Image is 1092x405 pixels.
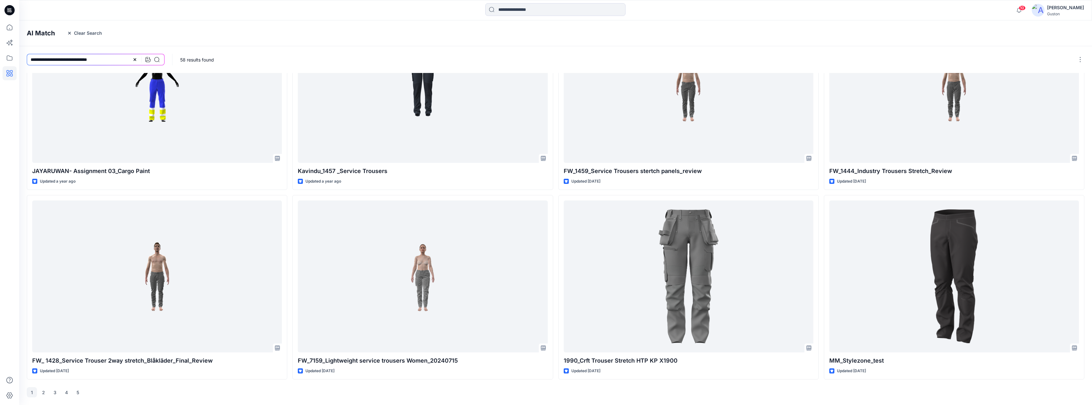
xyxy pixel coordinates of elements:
button: Clear Search [63,28,106,38]
p: FW_1459_Service Trousers stertch panels_review [564,167,813,176]
p: FW_1444_Industry Trousers Stretch_Review [829,167,1079,176]
p: Kavindu_1457 _Service Trousers [298,167,547,176]
a: FW_1459_Service Trousers stertch panels_review [564,11,813,163]
a: MM_Stylezone_test [829,200,1079,352]
button: 1 [27,387,37,397]
span: 10 [1019,5,1026,11]
a: FW_7159_Lightweight service trousers Women_20240715 [298,200,547,352]
p: Updated [DATE] [40,368,69,374]
p: Updated [DATE] [571,368,600,374]
button: 5 [73,387,83,397]
p: 58 results found [180,56,214,63]
div: [PERSON_NAME] [1047,4,1084,11]
p: FW_ 1428_Service Trouser 2way stretch_Blåkläder_Final_Review [32,356,282,365]
button: 3 [50,387,60,397]
a: FW_ 1428_Service Trouser 2way stretch_Blåkläder_Final_Review [32,200,282,352]
p: MM_Stylezone_test [829,356,1079,365]
a: Kavindu_1457 _Service Trousers [298,11,547,163]
p: Updated a year ago [40,178,76,185]
button: 4 [61,387,71,397]
a: 1990_Crft Trouser Stretch HTP KP X1900 [564,200,813,352]
p: FW_7159_Lightweight service trousers Women_20240715 [298,356,547,365]
p: Updated [DATE] [837,368,866,374]
a: FW_1444_Industry Trousers Stretch_Review [829,11,1079,163]
button: 2 [38,387,48,397]
p: Updated [DATE] [305,368,334,374]
img: avatar [1032,4,1044,17]
p: Updated [DATE] [571,178,600,185]
div: Guston [1047,11,1084,16]
a: JAYARUWAN- Assignment 03_Cargo Paint [32,11,282,163]
p: Updated [DATE] [837,178,866,185]
h4: AI Match [27,29,55,37]
p: Updated a year ago [305,178,341,185]
p: 1990_Crft Trouser Stretch HTP KP X1900 [564,356,813,365]
p: JAYARUWAN- Assignment 03_Cargo Paint [32,167,282,176]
